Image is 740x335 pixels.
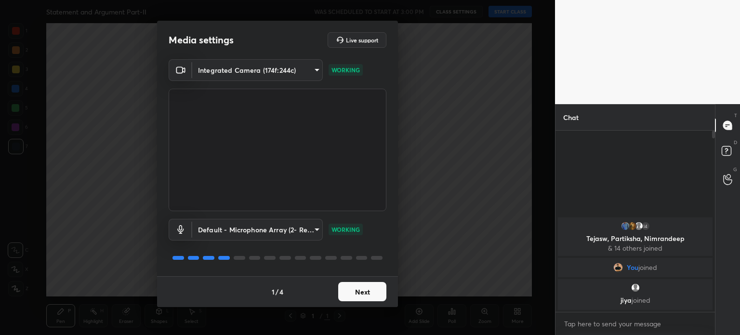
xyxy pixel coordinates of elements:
[734,139,737,146] p: D
[346,37,378,43] h5: Live support
[631,283,640,293] img: default.png
[276,287,278,297] h4: /
[564,235,707,242] p: Tejasw, Partiksha, Nimrandeep
[634,221,644,231] img: default.png
[192,59,323,81] div: Integrated Camera (174f:244c)
[733,166,737,173] p: G
[555,215,715,312] div: grid
[638,264,657,271] span: joined
[734,112,737,119] p: T
[272,287,275,297] h4: 1
[641,221,650,231] div: 14
[169,34,234,46] h2: Media settings
[338,282,386,301] button: Next
[613,263,623,272] img: 4b40390f03df4bc2a901db19e4fe98f0.jpg
[331,225,360,234] p: WORKING
[555,105,586,130] p: Chat
[192,219,323,241] div: Integrated Camera (174f:244c)
[621,221,630,231] img: 5b69ec66d73f47eeb2a21483a3a5293a.jpg
[279,287,283,297] h4: 4
[632,295,650,305] span: joined
[627,221,637,231] img: 32d32e95c2d04cb5b6330528af69c420.jpg
[564,296,707,304] p: jiya
[627,264,638,271] span: You
[331,66,360,74] p: WORKING
[564,244,707,252] p: & 14 others joined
